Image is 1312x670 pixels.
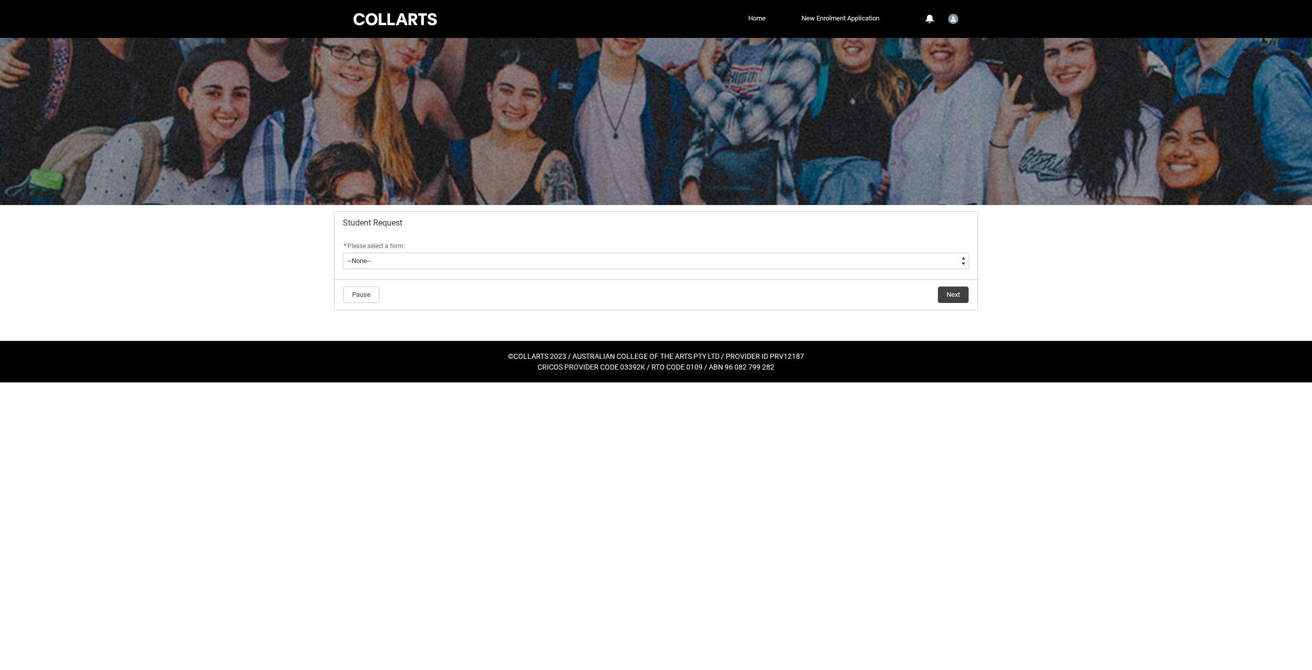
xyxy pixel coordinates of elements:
img: Student.dberry.20252588 [948,14,958,24]
span: Please select a form: [347,242,405,250]
button: Next [938,287,969,303]
abbr: required [344,242,346,250]
article: Redu_Student_Request flow [334,211,978,310]
a: New Enrolment Application [799,11,882,26]
a: Home [746,11,768,26]
span: Student Request [343,218,402,228]
button: Pause [343,287,379,303]
button: User Profile Student.dberry.20252588 [946,10,961,26]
